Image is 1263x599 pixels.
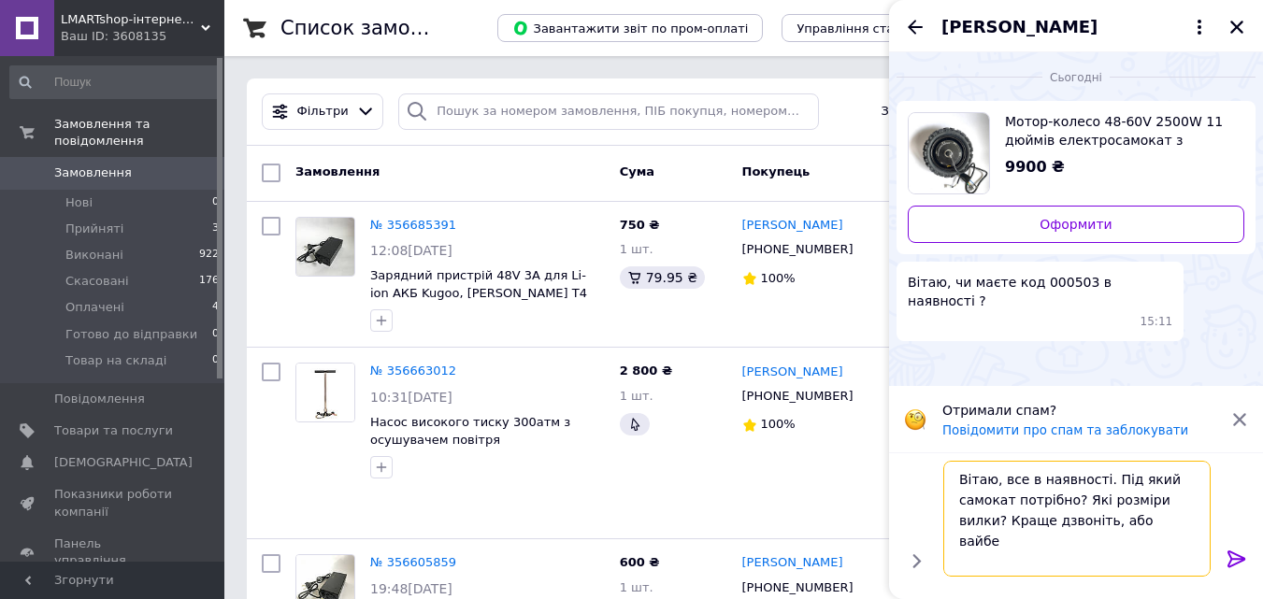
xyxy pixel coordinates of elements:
[761,271,796,285] span: 100%
[739,384,857,408] div: [PHONE_NUMBER]
[54,535,173,569] span: Панель управління
[54,486,173,520] span: Показники роботи компанії
[370,415,570,447] a: Насос високого тиску 300атм з осушувачем повітря
[212,299,219,316] span: 4
[742,364,843,381] a: [PERSON_NAME]
[739,237,857,262] div: [PHONE_NUMBER]
[370,364,456,378] a: № 356663012
[742,554,843,572] a: [PERSON_NAME]
[908,112,1244,194] a: Переглянути товар
[65,247,123,264] span: Виконані
[782,14,954,42] button: Управління статусами
[620,164,654,178] span: Cума
[370,243,452,258] span: 12:08[DATE]
[54,164,132,181] span: Замовлення
[296,218,354,276] img: Фото товару
[512,20,748,36] span: Завантажити звіт по пром-оплаті
[904,549,928,573] button: Показати кнопки
[941,15,1098,39] span: [PERSON_NAME]
[61,28,224,45] div: Ваш ID: 3608135
[295,363,355,422] a: Фото товару
[296,364,354,421] img: Фото товару
[942,401,1220,420] p: Отримали спам?
[942,423,1188,437] button: Повідомити про спам та заблокувати
[212,352,219,369] span: 0
[1005,158,1065,176] span: 9900 ₴
[370,555,456,569] a: № 356605859
[908,206,1244,243] a: Оформити
[199,273,219,290] span: 176
[742,164,811,178] span: Покупець
[943,461,1211,577] textarea: Вітаю, все в наявності. Під який самокат потрібно? Які розміри вилки? Краще дзвоніть, або вайб
[908,273,1172,310] span: Вітаю, чи маєте код 000503 в наявності ?
[620,364,672,378] span: 2 800 ₴
[742,217,843,235] a: [PERSON_NAME]
[54,116,224,150] span: Замовлення та повідомлення
[54,391,145,407] span: Повідомлення
[904,16,926,38] button: Назад
[54,454,193,471] span: [DEMOGRAPHIC_DATA]
[297,103,349,121] span: Фільтри
[1226,16,1248,38] button: Закрити
[65,326,197,343] span: Готово до відправки
[904,408,926,431] img: :face_with_monocle:
[212,326,219,343] span: 0
[761,417,796,431] span: 100%
[280,17,470,39] h1: Список замовлень
[65,194,93,211] span: Нові
[212,194,219,211] span: 0
[1005,112,1229,150] span: Мотор-колесо 48-60V 2500W 11 дюймів електросамокат з покришкой
[370,390,452,405] span: 10:31[DATE]
[897,67,1256,86] div: 12.08.2025
[370,268,587,300] a: Зарядний пристрій 48V 3A для Li-ion АКБ Kugoo, [PERSON_NAME] T4
[909,113,989,193] img: 4470923674_w700_h500_motor-koleso-48-60v-2500w.jpg
[497,14,763,42] button: Завантажити звіт по пром-оплаті
[295,164,380,178] span: Замовлення
[620,266,705,289] div: 79.95 ₴
[620,242,653,256] span: 1 шт.
[620,389,653,403] span: 1 шт.
[797,21,940,36] span: Управління статусами
[398,93,818,130] input: Пошук за номером замовлення, ПІБ покупця, номером телефону, Email, номером накладної
[9,65,221,99] input: Пошук
[1141,314,1173,330] span: 15:11 12.08.2025
[370,581,452,596] span: 19:48[DATE]
[65,273,129,290] span: Скасовані
[212,221,219,237] span: 3
[61,11,201,28] span: LMARTshop-iнтернет-магазин
[295,217,355,277] a: Фото товару
[65,299,124,316] span: Оплачені
[54,422,173,439] span: Товари та послуги
[65,221,123,237] span: Прийняті
[370,218,456,232] a: № 356685391
[1042,70,1110,86] span: Сьогодні
[620,580,653,594] span: 1 шт.
[620,555,660,569] span: 600 ₴
[620,218,660,232] span: 750 ₴
[65,352,166,369] span: Товар на складі
[941,15,1211,39] button: [PERSON_NAME]
[881,103,1008,121] span: Збережені фільтри:
[199,247,219,264] span: 922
